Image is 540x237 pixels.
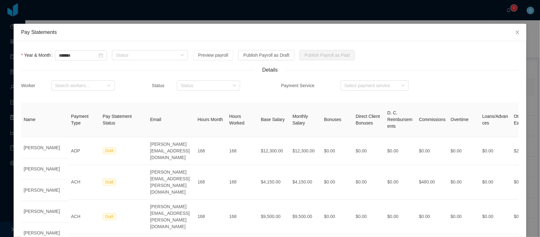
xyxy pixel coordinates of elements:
div: Payment Service [281,82,349,89]
i: icon: down [180,53,184,58]
td: $0.00 [353,165,385,200]
span: Commissions [419,117,446,122]
i: icon: close [515,30,520,35]
div: Worker [21,82,51,89]
td: 168 [227,137,258,165]
td: $0.00 [322,137,353,165]
td: $12,300.00 [290,137,322,165]
div: Search workers... [55,82,104,89]
td: $0.00 [385,137,417,165]
span: Base Salary [261,117,285,122]
span: Payment Type [71,114,89,125]
i: icon: down [233,84,236,88]
td: $0.00 [385,165,417,200]
label: Year & Month [21,53,55,58]
td: $0.00 [322,200,353,234]
td: $0.00 [448,200,480,234]
span: Hours Worked [229,114,245,125]
td: [PERSON_NAME] [21,158,69,180]
td: $9,500.00 [258,200,290,234]
span: Email [150,117,161,122]
td: 168 [195,165,227,200]
td: $0.00 [417,137,448,165]
span: Other Earnings [514,114,531,125]
td: [PERSON_NAME][EMAIL_ADDRESS][PERSON_NAME][DOMAIN_NAME] [148,165,195,200]
td: [PERSON_NAME] [21,180,69,201]
i: icon: down [107,84,111,88]
td: ACH [69,200,100,234]
i: icon: down [401,84,405,88]
span: Details [255,66,285,74]
td: $0.00 [480,200,512,234]
td: 168 [227,200,258,234]
span: Draft [103,179,116,186]
span: Overtime [451,117,469,122]
button: Publish Payroll as Draft [238,50,295,60]
span: D. C. Reimbursements [388,110,413,129]
span: Draft [103,147,116,154]
span: Hours Month [198,117,223,122]
td: 168 [227,165,258,200]
td: $4,150.00 [258,165,290,200]
td: ACH [69,165,100,200]
td: [PERSON_NAME][EMAIL_ADDRESS][PERSON_NAME][DOMAIN_NAME] [148,200,195,234]
span: Pay Statement Status [103,114,132,125]
td: $0.00 [480,137,512,165]
td: $12,300.00 [258,137,290,165]
button: Close [509,24,526,42]
td: 168 [195,200,227,234]
td: [PERSON_NAME] [21,137,69,158]
td: $4,150.00 [290,165,322,200]
td: $0.00 [322,165,353,200]
td: ADP [69,137,100,165]
span: Direct Client Bonuses [356,114,380,125]
div: Pay Statements [21,29,519,36]
td: 168 [195,137,227,165]
button: Preview payroll [193,50,233,60]
td: $0.00 [448,165,480,200]
div: Status [152,82,182,89]
td: $0.00 [448,137,480,165]
span: Bonuses [324,117,341,122]
span: Draft [103,213,116,220]
i: icon: calendar [99,53,103,58]
td: [PERSON_NAME] [21,201,69,222]
td: $0.00 [385,200,417,234]
td: $0.00 [417,200,448,234]
td: $0.00 [353,200,385,234]
td: [PERSON_NAME][EMAIL_ADDRESS][DOMAIN_NAME] [148,137,195,165]
td: $0.00 [353,137,385,165]
div: Status [116,52,177,58]
div: Select payment service [344,82,398,89]
span: Name [24,117,35,122]
span: Monthly Salary [293,114,308,125]
span: Loans/Advances [482,114,508,125]
div: Status [181,82,229,89]
td: $0.00 [480,165,512,200]
td: $9,500.00 [290,200,322,234]
td: $480.00 [417,165,448,200]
